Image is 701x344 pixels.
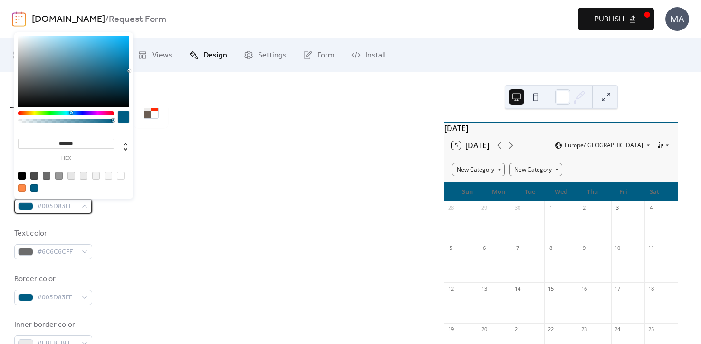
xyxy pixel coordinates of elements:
div: 28 [447,204,454,211]
div: 15 [547,285,554,292]
div: 9 [581,245,588,252]
div: Mon [483,182,515,201]
div: 21 [514,326,521,333]
span: Install [365,50,385,61]
div: Thu [576,182,608,201]
span: #6C6C6CFF [37,247,77,258]
div: rgb(0, 0, 0) [18,172,26,180]
div: rgb(153, 153, 153) [55,172,63,180]
button: Colors [10,72,47,108]
div: 12 [447,285,454,292]
div: 30 [514,204,521,211]
div: rgb(255, 137, 70) [18,184,26,192]
div: rgb(0, 93, 131) [30,184,38,192]
div: rgb(235, 235, 235) [80,172,87,180]
div: Tue [514,182,546,201]
div: [DATE] [444,123,678,134]
div: Inner border color [14,319,90,331]
div: Fri [608,182,639,201]
a: My Events [6,42,68,68]
a: Views [131,42,180,68]
div: 4 [647,204,654,211]
div: Border color [14,274,90,285]
a: [DOMAIN_NAME] [32,10,105,29]
span: Design [203,50,227,61]
div: 5 [447,245,454,252]
a: Form [296,42,342,68]
div: 1 [547,204,554,211]
b: Request Form [109,10,166,29]
a: Install [344,42,392,68]
span: #005D83FF [37,292,77,304]
b: / [105,10,109,29]
div: 3 [614,204,621,211]
span: Publish [595,14,624,25]
div: Wed [546,182,577,201]
div: Sun [452,182,483,201]
div: 16 [581,285,588,292]
div: rgb(255, 255, 255) [117,172,125,180]
div: Sat [639,182,670,201]
div: rgb(243, 243, 243) [92,172,100,180]
div: Text color [14,228,90,239]
div: 25 [647,326,654,333]
span: Form [317,50,335,61]
span: Settings [258,50,287,61]
div: 24 [614,326,621,333]
div: 14 [514,285,521,292]
div: 13 [480,285,488,292]
div: 10 [614,245,621,252]
span: #005D83FF [37,201,77,212]
div: rgb(74, 74, 74) [30,172,38,180]
label: hex [18,156,114,161]
span: Europe/[GEOGRAPHIC_DATA] [565,143,643,148]
span: Views [152,50,173,61]
div: 23 [581,326,588,333]
div: 19 [447,326,454,333]
button: Publish [578,8,654,30]
div: 29 [480,204,488,211]
button: 5[DATE] [449,139,492,152]
div: MA [665,7,689,31]
div: 6 [480,245,488,252]
div: rgb(248, 248, 248) [105,172,112,180]
div: rgb(231, 231, 231) [67,172,75,180]
div: rgb(108, 108, 108) [43,172,50,180]
div: 22 [547,326,554,333]
div: 8 [547,245,554,252]
img: logo [12,11,26,27]
div: 17 [614,285,621,292]
a: Settings [237,42,294,68]
div: 20 [480,326,488,333]
div: 7 [514,245,521,252]
div: 2 [581,204,588,211]
div: 18 [647,285,654,292]
a: Design [182,42,234,68]
div: 11 [647,245,654,252]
